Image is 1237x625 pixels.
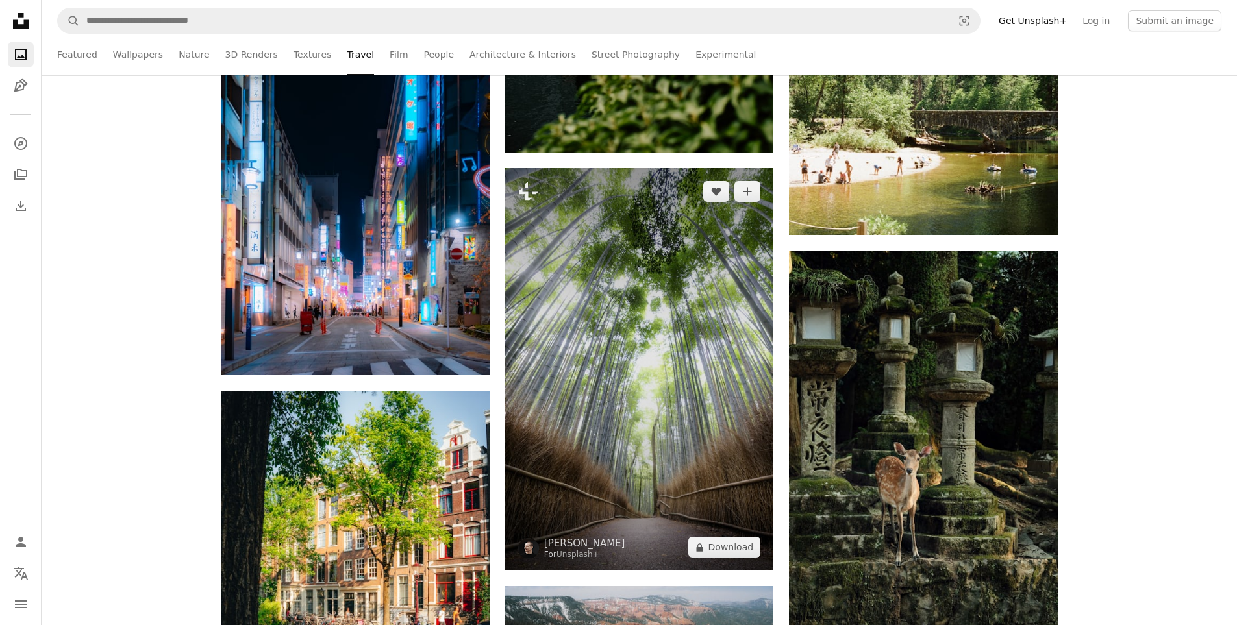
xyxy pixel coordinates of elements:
[8,162,34,188] a: Collections
[505,363,773,375] a: A bamboo forest path stretches towards the sky.
[221,168,490,180] a: Neon signs illuminate a city street at night
[544,537,625,550] a: [PERSON_NAME]
[57,34,97,75] a: Featured
[8,42,34,67] a: Photos
[424,34,455,75] a: People
[734,181,760,202] button: Add to Collection
[505,168,773,570] img: A bamboo forest path stretches towards the sky.
[8,8,34,36] a: Home — Unsplash
[179,34,209,75] a: Nature
[789,445,1057,457] a: Deer stands near moss-covered stone lanterns
[8,73,34,99] a: Illustrations
[8,560,34,586] button: Language
[294,34,332,75] a: Textures
[1075,10,1118,31] a: Log in
[225,34,278,75] a: 3D Renders
[703,181,729,202] button: Like
[8,591,34,617] button: Menu
[592,34,680,75] a: Street Photography
[8,130,34,156] a: Explore
[949,8,980,33] button: Visual search
[8,529,34,555] a: Log in / Sign up
[544,550,625,560] div: For
[58,8,80,33] button: Search Unsplash
[221,586,490,598] a: Boat on canal passing by amsterdam houses and trees
[113,34,163,75] a: Wallpapers
[57,8,981,34] form: Find visuals sitewide
[8,193,34,219] a: Download History
[688,537,761,558] button: Download
[518,538,539,559] img: Go to Joshua Earle's profile
[1128,10,1221,31] button: Submit an image
[469,34,576,75] a: Architecture & Interiors
[695,34,756,75] a: Experimental
[991,10,1075,31] a: Get Unsplash+
[390,34,408,75] a: Film
[556,550,599,559] a: Unsplash+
